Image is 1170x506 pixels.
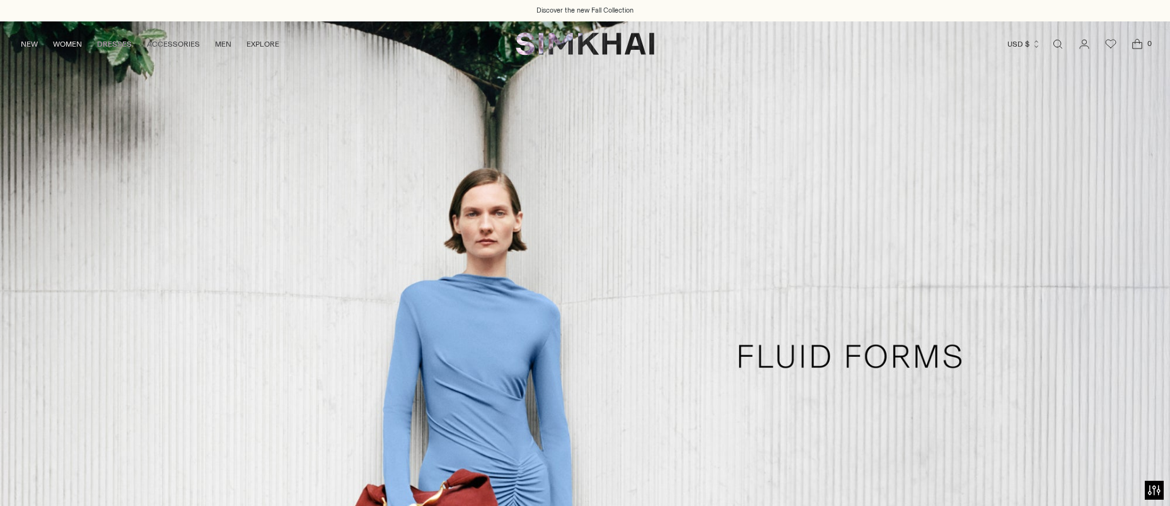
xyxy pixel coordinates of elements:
[147,30,200,58] a: ACCESSORIES
[1045,32,1070,57] a: Open search modal
[536,6,634,16] a: Discover the new Fall Collection
[53,30,82,58] a: WOMEN
[215,30,231,58] a: MEN
[246,30,279,58] a: EXPLORE
[516,32,654,56] a: SIMKHAI
[1125,32,1150,57] a: Open cart modal
[97,30,132,58] a: DRESSES
[1098,32,1123,57] a: Wishlist
[1007,30,1041,58] button: USD $
[1072,32,1097,57] a: Go to the account page
[21,30,38,58] a: NEW
[1144,38,1155,49] span: 0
